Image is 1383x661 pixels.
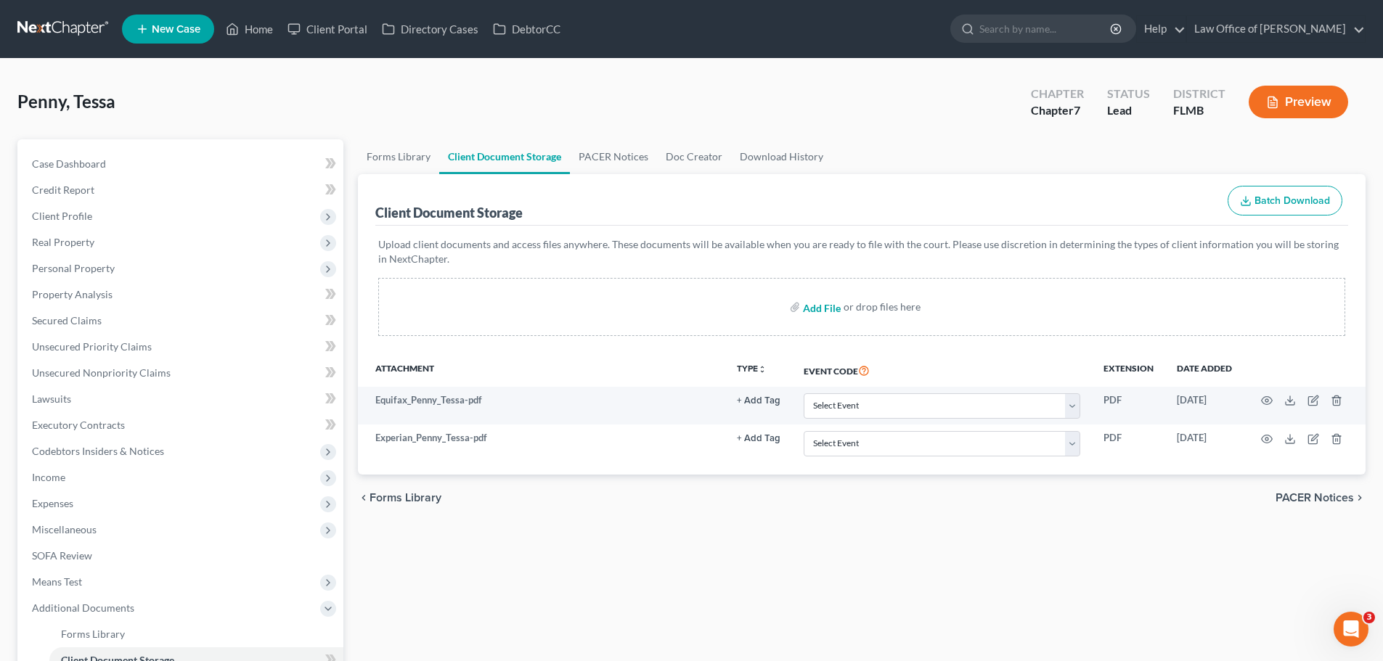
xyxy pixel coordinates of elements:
a: Credit Report [20,177,343,203]
span: Miscellaneous [32,523,97,535]
th: Event Code [792,353,1092,387]
p: Upload client documents and access files anywhere. These documents will be available when you are... [378,237,1345,266]
span: Expenses [32,497,73,509]
span: 7 [1074,103,1080,117]
span: Lawsuits [32,393,71,405]
div: or drop files here [844,300,921,314]
span: Real Property [32,236,94,248]
a: Forms Library [49,621,343,647]
a: Client Document Storage [439,139,570,174]
div: Status [1107,86,1150,102]
a: Client Portal [280,16,375,42]
button: Batch Download [1228,186,1342,216]
span: Codebtors Insiders & Notices [32,445,164,457]
div: Chapter [1031,102,1084,119]
td: PDF [1092,387,1165,424]
td: Equifax_Penny_Tessa-pdf [358,387,725,424]
i: chevron_right [1354,492,1366,504]
iframe: Intercom live chat [1334,612,1368,646]
span: PACER Notices [1276,492,1354,504]
div: Chapter [1031,86,1084,102]
button: chevron_left Forms Library [358,492,441,504]
span: Property Analysis [32,288,113,300]
td: [DATE] [1165,424,1244,462]
a: Forms Library [358,139,439,174]
i: chevron_left [358,492,370,504]
span: Penny, Tessa [17,91,115,112]
button: TYPEunfold_more [737,364,767,374]
span: Unsecured Priority Claims [32,340,152,353]
button: PACER Notices chevron_right [1276,492,1366,504]
span: Client Profile [32,210,92,222]
button: + Add Tag [737,434,780,443]
span: Secured Claims [32,314,102,327]
a: Case Dashboard [20,151,343,177]
span: 3 [1363,612,1375,623]
button: + Add Tag [737,396,780,406]
td: PDF [1092,424,1165,462]
td: Experian_Penny_Tessa-pdf [358,424,725,462]
input: Search by name... [979,15,1112,42]
a: Property Analysis [20,282,343,308]
span: Additional Documents [32,602,134,614]
span: Forms Library [61,628,125,640]
th: Attachment [358,353,725,387]
span: Executory Contracts [32,419,125,431]
a: Help [1137,16,1186,42]
a: + Add Tag [737,431,780,445]
div: Lead [1107,102,1150,119]
a: Directory Cases [375,16,486,42]
a: Unsecured Priority Claims [20,334,343,360]
div: Client Document Storage [375,204,523,221]
a: DebtorCC [486,16,568,42]
span: Credit Report [32,184,94,196]
a: Secured Claims [20,308,343,334]
a: Unsecured Nonpriority Claims [20,360,343,386]
span: SOFA Review [32,549,92,562]
a: Home [219,16,280,42]
button: Preview [1249,86,1348,118]
i: unfold_more [758,365,767,374]
span: Means Test [32,575,82,588]
div: District [1173,86,1225,102]
th: Date added [1165,353,1244,387]
th: Extension [1092,353,1165,387]
a: SOFA Review [20,543,343,569]
a: PACER Notices [570,139,657,174]
a: Doc Creator [657,139,731,174]
a: Download History [731,139,832,174]
span: Batch Download [1255,194,1330,207]
div: FLMB [1173,102,1225,119]
a: Executory Contracts [20,412,343,438]
span: Unsecured Nonpriority Claims [32,366,171,379]
span: Personal Property [32,262,115,274]
span: New Case [152,24,200,35]
a: Lawsuits [20,386,343,412]
span: Income [32,471,65,483]
a: Law Office of [PERSON_NAME] [1187,16,1365,42]
span: Forms Library [370,492,441,504]
span: Case Dashboard [32,157,106,170]
a: + Add Tag [737,393,780,407]
td: [DATE] [1165,387,1244,424]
